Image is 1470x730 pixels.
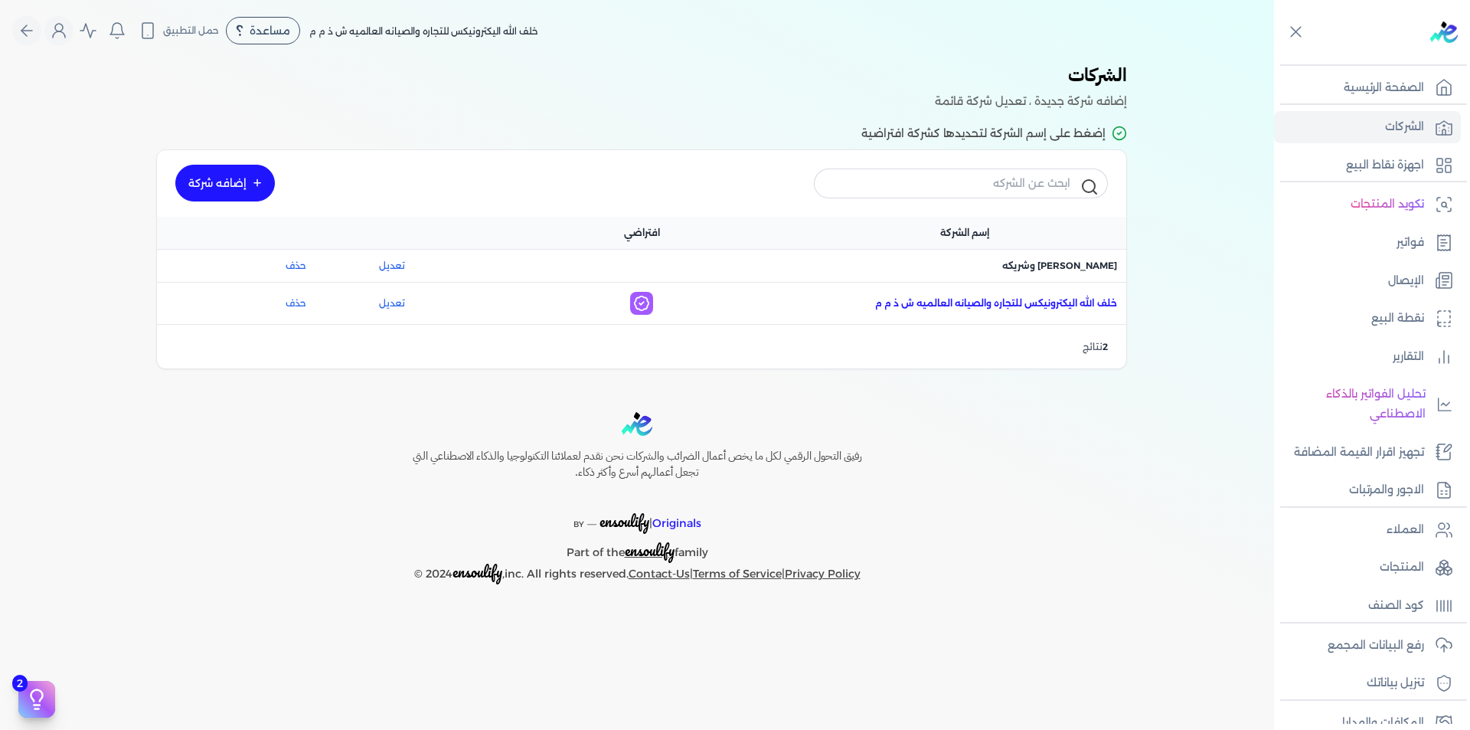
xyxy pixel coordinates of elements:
img: logo [1430,21,1458,43]
button: حمل التطبيق [135,18,223,44]
a: التقارير [1274,341,1461,373]
a: رفع البيانات المجمع [1274,630,1461,662]
a: تنزيل بياناتك [1274,667,1461,699]
p: الشركات [1385,117,1424,137]
p: رفع البيانات المجمع [1328,636,1424,656]
p: فواتير [1396,233,1424,253]
button: حذف [185,259,306,273]
p: | [380,493,894,535]
a: تكويد المنتجات [1274,188,1461,221]
span: إسم الشركة [940,226,989,240]
a: ensoulify [625,545,675,559]
span: مساعدة [250,25,290,36]
p: تنزيل بياناتك [1367,673,1424,693]
a: الإيصال [1274,265,1461,297]
input: ابحث عن الشركه [814,169,1108,198]
span: 2 [12,675,28,692]
p: الإيصال [1388,271,1424,291]
p: إضغط على إسم الشركة لتحديدها كشركة افتراضية [147,124,1127,144]
a: تعديل [331,296,452,310]
p: التقارير [1393,347,1424,367]
p: الصفحة الرئيسية [1344,78,1424,98]
span: ensoulify [452,560,502,584]
p: العملاء [1387,520,1424,540]
h6: رفيق التحول الرقمي لكل ما يخص أعمال الضرائب والشركات نحن نقدم لعملائنا التكنولوجيا والذكاء الاصطن... [380,448,894,481]
span: [PERSON_NAME] وشريكه [1002,259,1117,273]
a: المنتجات [1274,552,1461,584]
a: إضافه شركة [175,165,275,201]
a: تحليل الفواتير بالذكاء الاصطناعي [1274,378,1461,430]
button: 2 [18,681,55,718]
a: الشركات [1274,111,1461,143]
button: حذف [185,296,306,310]
a: Privacy Policy [785,567,861,581]
a: الصفحة الرئيسية [1274,72,1461,104]
p: كود الصنف [1368,596,1424,616]
p: نتائج [1083,337,1108,357]
span: ensoulify [625,538,675,562]
p: نقطة البيع [1371,309,1424,329]
p: المنتجات [1380,558,1424,578]
span: BY [573,519,584,529]
a: نقطة البيع [1274,303,1461,335]
h3: الشركات [147,61,1127,92]
span: افتراضي [624,226,660,240]
a: Terms of Service [693,567,782,581]
p: تحليل الفواتير بالذكاء الاصطناعي [1282,385,1426,424]
span: حمل التطبيق [163,24,219,38]
span: خلف الله اليكترونيكس للتجاره والصيانه العالميه ش ذ م م [309,25,538,37]
a: كود الصنف [1274,590,1461,622]
sup: __ [587,516,596,525]
span: Originals [652,516,701,530]
span: 2 [1102,341,1108,352]
a: فواتير [1274,227,1461,259]
p: Part of the family [380,535,894,563]
div: مساعدة [226,17,300,44]
img: logo [622,412,652,436]
a: تجهيز اقرار القيمة المضافة [1274,437,1461,469]
p: © 2024 ,inc. All rights reserved. | | [380,562,894,584]
span: خلف الله اليكترونيكس للتجاره والصيانه العالميه ش ذ م م [875,296,1117,310]
span: ensoulify [599,509,649,533]
a: اجهزة نقاط البيع [1274,149,1461,182]
p: تكويد المنتجات [1351,195,1424,214]
p: اجهزة نقاط البيع [1346,155,1424,175]
p: الاجور والمرتبات [1349,480,1424,500]
a: الاجور والمرتبات [1274,474,1461,506]
a: تعديل [331,259,452,273]
p: إضافه شركة جديدة ، تعديل شركة قائمة [147,92,1127,112]
a: Contact-Us [629,567,690,581]
a: العملاء [1274,514,1461,546]
p: تجهيز اقرار القيمة المضافة [1294,443,1424,463]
